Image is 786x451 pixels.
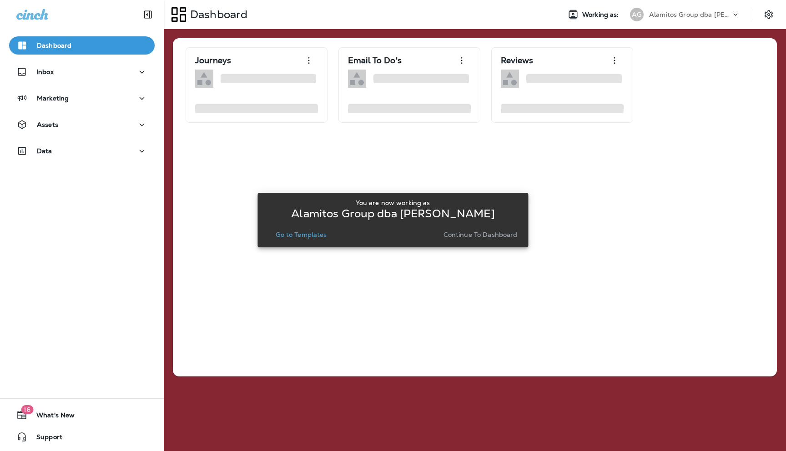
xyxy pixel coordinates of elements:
[37,121,58,128] p: Assets
[276,231,327,238] p: Go to Templates
[37,42,71,49] p: Dashboard
[9,89,155,107] button: Marketing
[356,199,430,206] p: You are now working as
[9,115,155,134] button: Assets
[27,411,75,422] span: What's New
[21,405,33,414] span: 16
[649,11,731,18] p: Alamitos Group dba [PERSON_NAME]
[9,142,155,160] button: Data
[27,433,62,444] span: Support
[195,56,231,65] p: Journeys
[135,5,161,24] button: Collapse Sidebar
[9,63,155,81] button: Inbox
[443,231,518,238] p: Continue to Dashboard
[37,147,52,155] p: Data
[9,36,155,55] button: Dashboard
[36,68,54,75] p: Inbox
[9,406,155,424] button: 16What's New
[291,210,494,217] p: Alamitos Group dba [PERSON_NAME]
[272,228,330,241] button: Go to Templates
[9,428,155,446] button: Support
[440,228,521,241] button: Continue to Dashboard
[761,6,777,23] button: Settings
[582,11,621,19] span: Working as:
[186,8,247,21] p: Dashboard
[630,8,644,21] div: AG
[37,95,69,102] p: Marketing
